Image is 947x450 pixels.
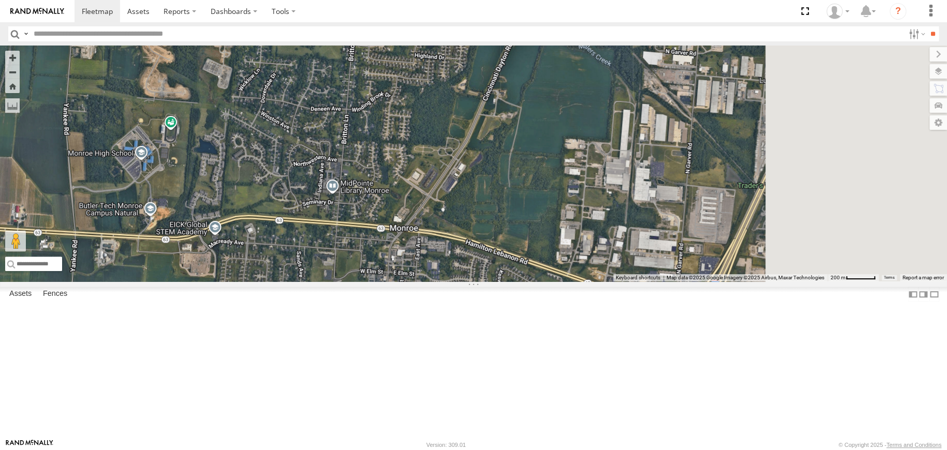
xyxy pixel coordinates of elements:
button: Map Scale: 200 m per 54 pixels [827,274,879,281]
label: Dock Summary Table to the Left [908,287,918,302]
label: Search Query [22,26,30,41]
label: Dock Summary Table to the Right [918,287,928,302]
button: Zoom out [5,65,20,79]
span: Map data ©2025 Google Imagery ©2025 Airbus, Maxar Technologies [667,275,824,280]
div: Miky Transport [823,4,853,19]
label: Map Settings [929,115,947,130]
label: Fences [38,287,72,302]
button: Zoom Home [5,79,20,93]
div: Version: 309.01 [426,442,466,448]
label: Assets [4,287,37,302]
button: Drag Pegman onto the map to open Street View [5,231,26,251]
button: Keyboard shortcuts [616,274,660,281]
a: Terms and Conditions [886,442,941,448]
label: Search Filter Options [905,26,927,41]
a: Report a map error [902,275,944,280]
div: © Copyright 2025 - [838,442,941,448]
a: Visit our Website [6,440,53,450]
label: Hide Summary Table [929,287,939,302]
img: rand-logo.svg [10,8,64,15]
label: Measure [5,98,20,113]
span: 200 m [831,275,846,280]
i: ? [890,3,906,20]
a: Terms (opens in new tab) [884,276,895,280]
button: Zoom in [5,51,20,65]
